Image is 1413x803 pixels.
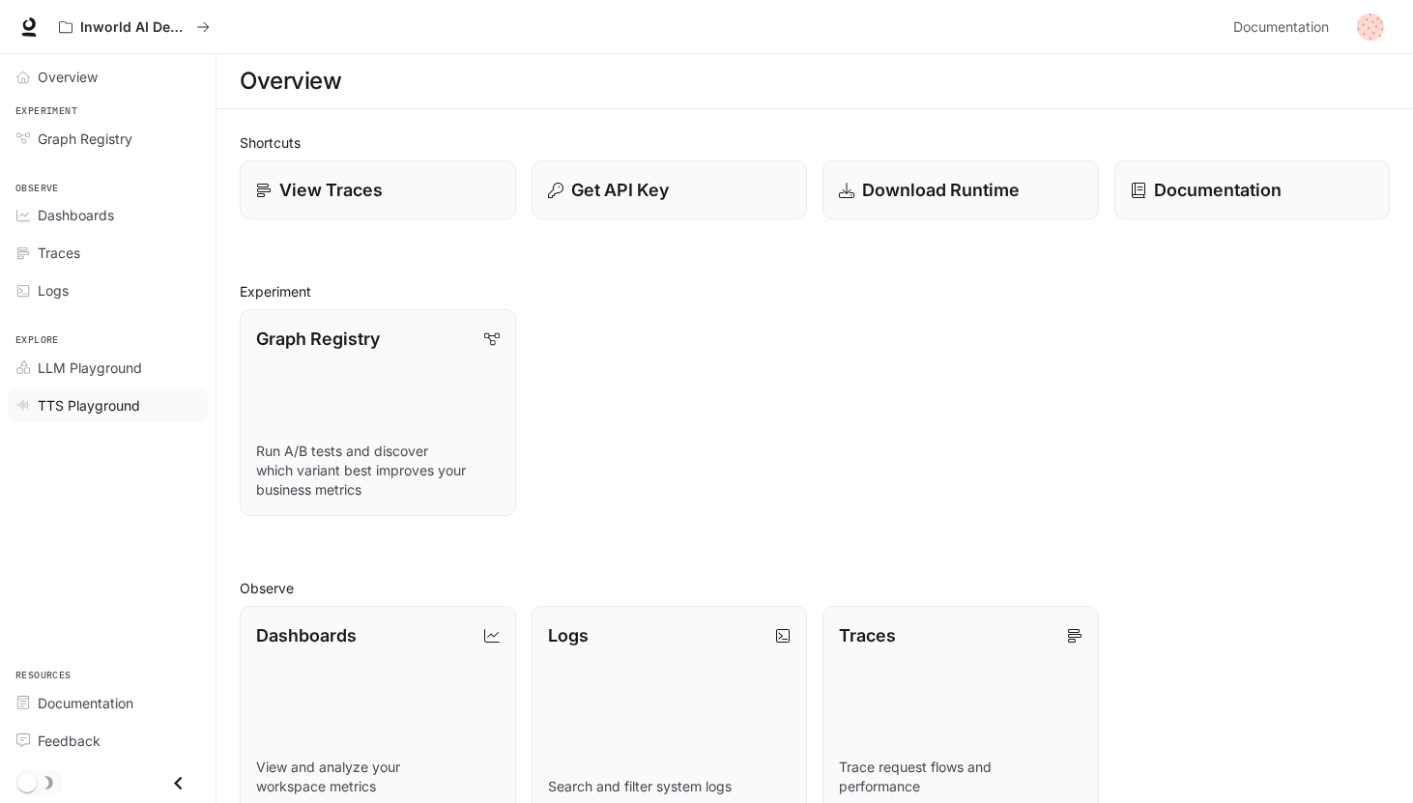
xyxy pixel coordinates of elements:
[38,205,114,225] span: Dashboards
[38,67,98,87] span: Overview
[38,395,140,416] span: TTS Playground
[862,177,1020,203] p: Download Runtime
[8,273,208,307] a: Logs
[839,758,1082,796] p: Trace request flows and performance
[38,693,133,713] span: Documentation
[256,326,380,352] p: Graph Registry
[8,686,208,720] a: Documentation
[1226,8,1343,46] a: Documentation
[532,160,808,219] button: Get API Key
[50,8,218,46] button: All workspaces
[8,388,208,422] a: TTS Playground
[279,177,383,203] p: View Traces
[17,771,37,792] span: Dark mode toggle
[571,177,669,203] p: Get API Key
[157,763,200,803] button: Close drawer
[256,622,357,648] p: Dashboards
[256,758,500,796] p: View and analyze your workspace metrics
[8,236,208,270] a: Traces
[240,578,1390,598] h2: Observe
[839,622,896,648] p: Traces
[8,351,208,385] a: LLM Playground
[38,280,69,301] span: Logs
[548,622,589,648] p: Logs
[1154,177,1282,203] p: Documentation
[38,358,142,378] span: LLM Playground
[38,243,80,263] span: Traces
[8,198,208,232] a: Dashboards
[240,62,341,100] h1: Overview
[1233,15,1329,40] span: Documentation
[240,281,1390,301] h2: Experiment
[8,122,208,156] a: Graph Registry
[8,724,208,758] a: Feedback
[80,19,188,36] p: Inworld AI Demos
[822,160,1099,219] a: Download Runtime
[240,160,516,219] a: View Traces
[1351,8,1390,46] button: User avatar
[1357,14,1384,41] img: User avatar
[8,60,208,94] a: Overview
[1114,160,1391,219] a: Documentation
[240,132,1390,153] h2: Shortcuts
[38,731,101,751] span: Feedback
[240,309,516,516] a: Graph RegistryRun A/B tests and discover which variant best improves your business metrics
[256,442,500,500] p: Run A/B tests and discover which variant best improves your business metrics
[548,777,792,796] p: Search and filter system logs
[38,129,132,149] span: Graph Registry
